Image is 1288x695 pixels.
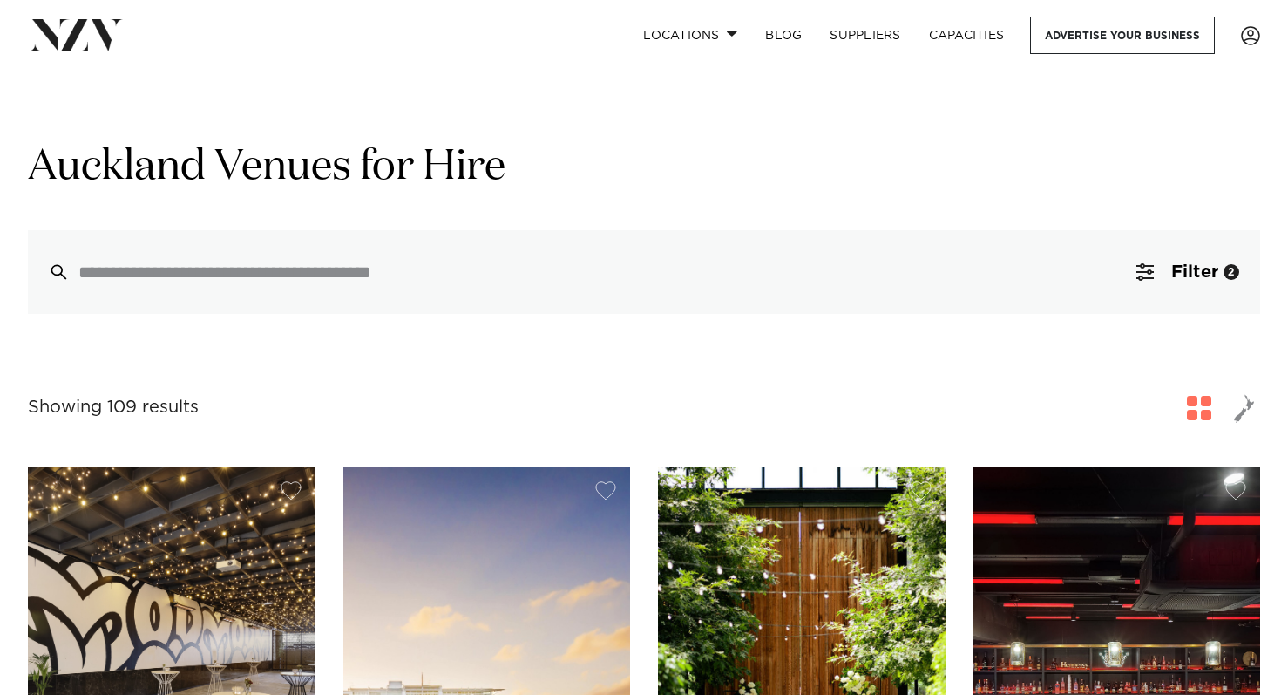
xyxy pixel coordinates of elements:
[816,17,914,54] a: SUPPLIERS
[28,140,1260,195] h1: Auckland Venues for Hire
[1115,230,1260,314] button: Filter2
[1171,263,1218,281] span: Filter
[915,17,1019,54] a: Capacities
[1224,264,1239,280] div: 2
[751,17,816,54] a: BLOG
[28,19,123,51] img: nzv-logo.png
[28,394,199,421] div: Showing 109 results
[629,17,751,54] a: Locations
[1030,17,1215,54] a: Advertise your business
